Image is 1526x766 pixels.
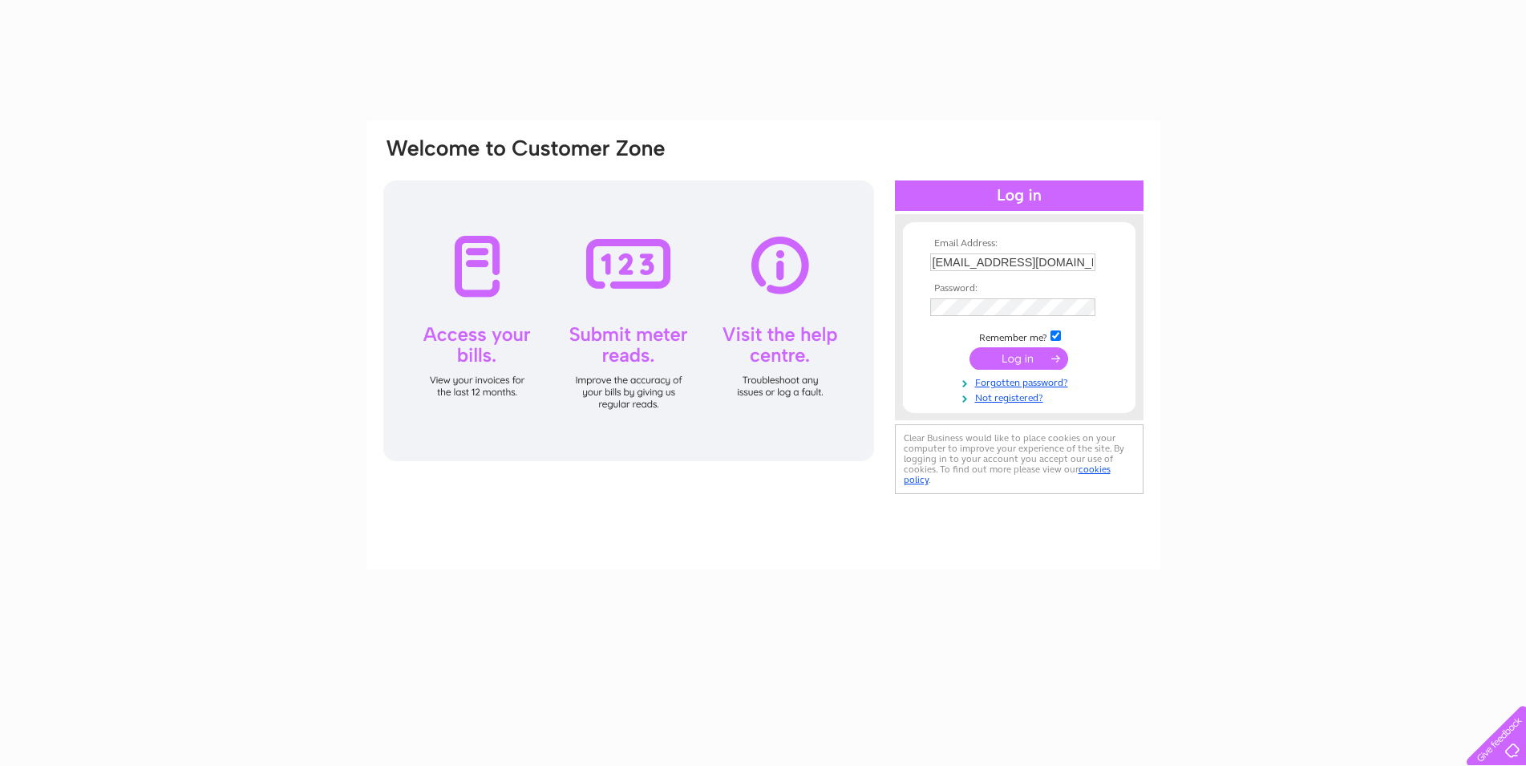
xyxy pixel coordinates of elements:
[895,424,1143,494] div: Clear Business would like to place cookies on your computer to improve your experience of the sit...
[930,374,1112,389] a: Forgotten password?
[904,464,1111,485] a: cookies policy
[926,238,1112,249] th: Email Address:
[926,283,1112,294] th: Password:
[926,328,1112,344] td: Remember me?
[969,347,1068,370] input: Submit
[930,389,1112,404] a: Not registered?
